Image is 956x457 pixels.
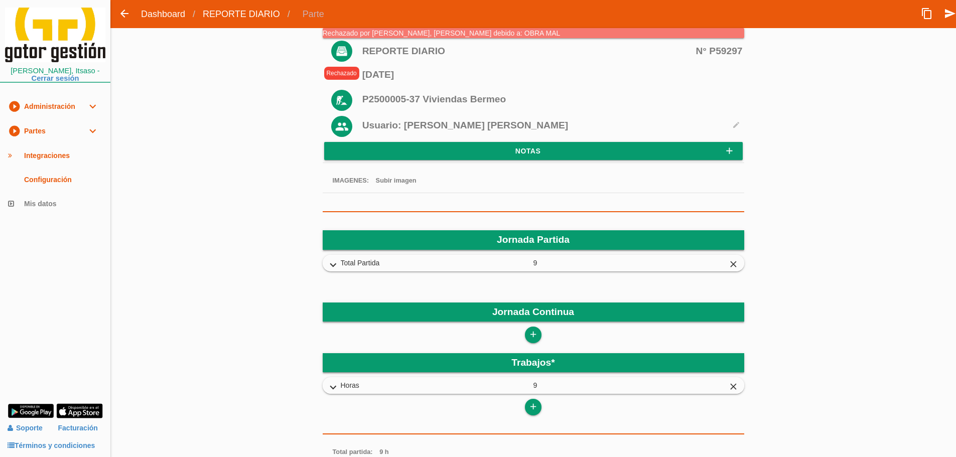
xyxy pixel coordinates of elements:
[323,230,744,249] header: Jornada Partida
[331,41,352,62] img: ic_action_modelo_de_partes_blanco.png
[341,380,533,391] span: Horas
[696,46,742,56] span: N° P59297
[323,28,744,38] div: Rechazado por [PERSON_NAME], [PERSON_NAME] debido a: OBRA MAL
[56,403,103,418] img: app-store.png
[379,448,383,455] span: 9
[295,2,332,27] span: Parte
[325,381,341,394] i: expand_more
[385,448,389,455] span: h
[333,177,369,184] span: IMAGENES:
[528,327,538,343] i: add
[533,380,726,391] span: 9
[331,116,352,137] img: ic_action_name2.png
[8,119,20,143] i: play_circle_filled
[8,403,54,418] img: google-play.png
[323,353,744,372] header: Trabajos*
[726,259,742,270] i: close
[86,94,98,118] i: expand_more
[944,4,956,24] i: send
[5,8,105,62] img: itcons-logo
[323,302,744,322] header: Jornada Continua
[333,448,373,455] span: Total partida:
[324,142,743,160] a: Notas
[325,259,341,272] i: expand_more
[8,441,95,449] a: Términos y condiciones
[525,327,541,343] a: add
[724,142,735,160] i: add
[525,399,541,415] a: add
[921,4,933,24] i: content_copy
[362,120,568,130] span: Usuario: [PERSON_NAME] [PERSON_NAME]
[8,94,20,118] i: play_circle_filled
[533,258,726,268] span: 9
[331,90,352,111] img: ic_work_in_progress_white.png
[362,46,743,56] span: REPORTE DIARIO
[341,258,533,268] span: Total Partida
[362,94,506,104] span: P2500005-37 Viviendas Bermeo
[32,74,79,82] a: Cerrar sesión
[324,67,359,80] p: Rechazado
[726,382,742,392] i: close
[528,399,538,415] i: add
[8,424,43,432] a: Soporte
[917,4,937,24] a: content_copy
[58,419,98,437] a: Facturación
[86,119,98,143] i: expand_more
[362,69,394,80] span: [DATE]
[376,177,417,184] span: Subir imagen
